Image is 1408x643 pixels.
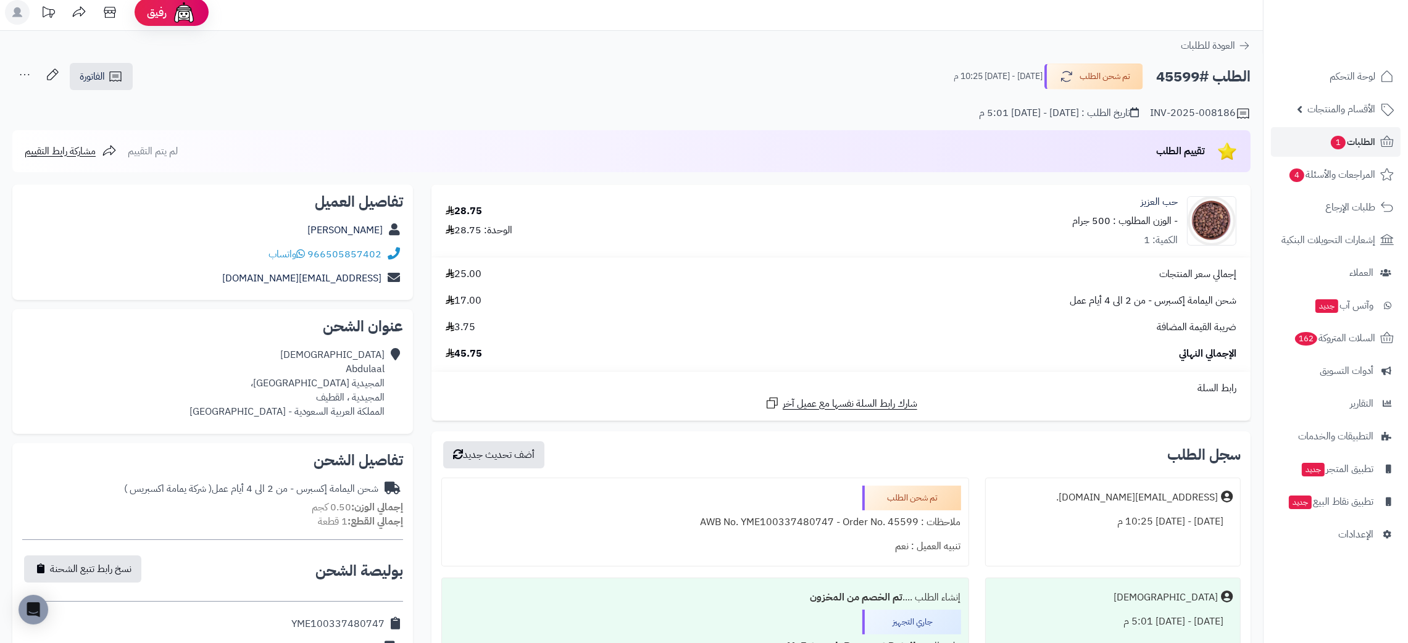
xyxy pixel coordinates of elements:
[1072,214,1178,228] small: - الوزن المطلوب : 500 جرام
[1330,68,1375,85] span: لوحة التحكم
[446,320,475,334] span: 3.75
[1298,428,1373,445] span: التطبيقات والخدمات
[449,586,961,610] div: إنشاء الطلب ....
[1144,233,1178,247] div: الكمية: 1
[1320,362,1373,380] span: أدوات التسويق
[1156,64,1251,89] h2: الطلب #45599
[25,144,117,159] a: مشاركة رابط التقييم
[1157,320,1236,334] span: ضريبة القيمة المضافة
[1295,332,1318,346] span: 162
[25,144,96,159] span: مشاركة رابط التقييم
[1271,487,1401,516] a: تطبيق نقاط البيعجديد
[1044,64,1143,89] button: تم شحن الطلب
[70,63,133,90] a: الفاتورة
[22,319,403,334] h2: عنوان الشحن
[979,106,1139,120] div: تاريخ الطلب : [DATE] - [DATE] 5:01 م
[862,610,961,634] div: جاري التجهيز
[1349,264,1373,281] span: العملاء
[1141,195,1178,209] a: حب العزيز
[307,247,381,262] a: 966505857402
[954,70,1043,83] small: [DATE] - [DATE] 10:25 م
[1314,297,1373,314] span: وآتس آب
[50,562,131,576] span: نسخ رابط تتبع الشحنة
[446,223,512,238] div: الوحدة: 28.75
[1289,168,1305,183] span: 4
[315,563,403,578] h2: بوليصة الشحن
[1289,496,1312,509] span: جديد
[1150,106,1251,121] div: INV-2025-008186
[446,267,481,281] span: 25.00
[19,595,48,624] div: Open Intercom Messenger
[1331,136,1346,150] span: 1
[307,223,383,238] a: [PERSON_NAME]
[446,204,482,218] div: 28.75
[1288,166,1375,183] span: المراجعات والأسئلة
[1301,460,1373,478] span: تطبيق المتجر
[1181,38,1235,53] span: العودة للطلبات
[1181,38,1251,53] a: العودة للطلبات
[1315,299,1338,313] span: جديد
[124,482,378,496] div: شحن اليمامة إكسبرس - من 2 الى 4 أيام عمل
[1159,267,1236,281] span: إجمالي سعر المنتجات
[1167,447,1241,462] h3: سجل الطلب
[124,481,212,496] span: ( شركة يمامة اكسبريس )
[993,510,1233,534] div: [DATE] - [DATE] 10:25 م
[1271,193,1401,222] a: طلبات الإرجاع
[1271,160,1401,189] a: المراجعات والأسئلة4
[449,510,961,534] div: ملاحظات : AWB No. YME100337480747 - Order No. 45599
[1271,520,1401,549] a: الإعدادات
[436,381,1246,396] div: رابط السلة
[1325,199,1375,216] span: طلبات الإرجاع
[1271,258,1401,288] a: العملاء
[318,514,403,529] small: 1 قطعة
[1271,127,1401,157] a: الطلبات1
[1271,291,1401,320] a: وآتس آبجديد
[1114,591,1218,605] div: [DEMOGRAPHIC_DATA]
[1307,101,1375,118] span: الأقسام والمنتجات
[443,441,544,468] button: أضف تحديث جديد
[446,294,481,308] span: 17.00
[147,5,167,20] span: رفيق
[80,69,105,84] span: الفاتورة
[1330,133,1375,151] span: الطلبات
[1281,231,1375,249] span: إشعارات التحويلات البنكية
[190,348,385,418] div: [DEMOGRAPHIC_DATA] Abdulaal المجيدية [GEOGRAPHIC_DATA]، المجيدية ، القطيف المملكة العربية السعودي...
[22,453,403,468] h2: تفاصيل الشحن
[1338,526,1373,543] span: الإعدادات
[1271,389,1401,418] a: التقارير
[810,590,903,605] b: تم الخصم من المخزون
[1271,454,1401,484] a: تطبيق المتجرجديد
[351,500,403,515] strong: إجمالي الوزن:
[1324,28,1396,54] img: logo-2.png
[1302,463,1325,476] span: جديد
[1271,421,1401,451] a: التطبيقات والخدمات
[993,610,1233,634] div: [DATE] - [DATE] 5:01 م
[1156,144,1205,159] span: تقييم الطلب
[862,486,961,510] div: تم شحن الطلب
[1179,347,1236,361] span: الإجمالي النهائي
[222,271,381,286] a: [EMAIL_ADDRESS][DOMAIN_NAME]
[783,397,917,411] span: شارك رابط السلة نفسها مع عميل آخر
[312,500,403,515] small: 0.50 كجم
[24,555,141,583] button: نسخ رابط تتبع الشحنة
[1350,395,1373,412] span: التقارير
[1070,294,1236,308] span: شحن اليمامة إكسبرس - من 2 الى 4 أيام عمل
[128,144,178,159] span: لم يتم التقييم
[446,347,482,361] span: 45.75
[1271,323,1401,353] a: السلات المتروكة162
[22,194,403,209] h2: تفاصيل العميل
[1271,356,1401,386] a: أدوات التسويق
[348,514,403,529] strong: إجمالي القطع:
[1056,491,1218,505] div: [EMAIL_ADDRESS][DOMAIN_NAME].
[1271,62,1401,91] a: لوحة التحكم
[1188,196,1236,246] img: 1667661884-Tiger%20Nut-90x90.jpg
[269,247,305,262] a: واتساب
[1294,330,1375,347] span: السلات المتروكة
[765,396,917,411] a: شارك رابط السلة نفسها مع عميل آخر
[1288,493,1373,510] span: تطبيق نقاط البيع
[291,617,385,631] div: YME100337480747
[1271,225,1401,255] a: إشعارات التحويلات البنكية
[449,534,961,558] div: تنبيه العميل : نعم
